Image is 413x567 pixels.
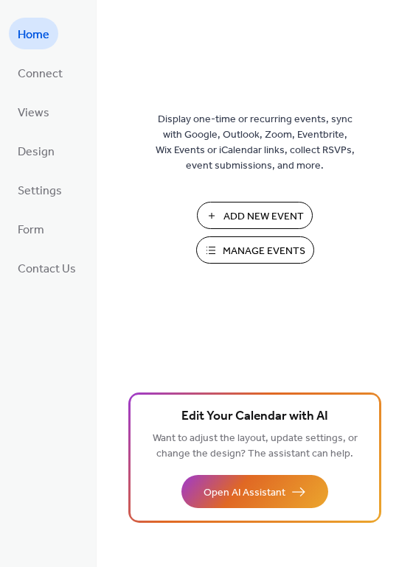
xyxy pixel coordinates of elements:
a: Views [9,96,58,127]
span: Home [18,24,49,46]
span: Add New Event [223,209,304,225]
span: Settings [18,180,62,202]
button: Manage Events [196,236,314,264]
span: Edit Your Calendar with AI [181,406,328,427]
span: Design [18,141,55,163]
a: Contact Us [9,252,85,283]
a: Settings [9,174,71,205]
span: Want to adjust the layout, update settings, or change the design? The assistant can help. [153,429,358,464]
span: Manage Events [223,244,305,259]
span: Open AI Assistant [204,485,285,501]
a: Home [9,18,58,49]
span: Form [18,219,44,242]
span: Views [18,102,49,124]
a: Design [9,135,63,166]
button: Add New Event [197,202,313,229]
button: Open AI Assistant [181,475,328,508]
span: Display one-time or recurring events, sync with Google, Outlook, Zoom, Eventbrite, Wix Events or ... [156,112,355,174]
span: Contact Us [18,258,76,281]
span: Connect [18,63,63,85]
a: Form [9,213,53,244]
a: Connect [9,57,72,88]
